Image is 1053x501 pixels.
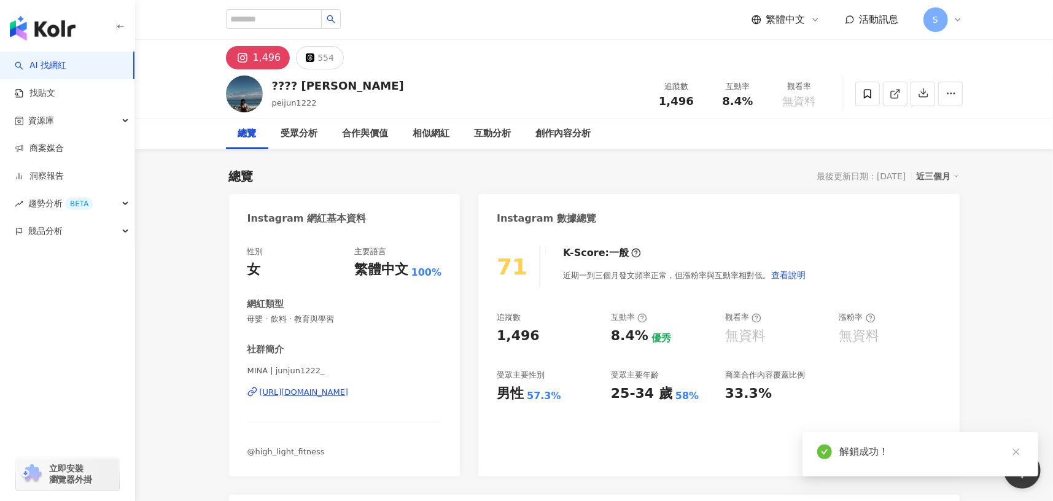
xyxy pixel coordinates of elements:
div: 相似網紅 [413,126,450,141]
div: 總覽 [229,168,254,185]
div: 57.3% [527,389,561,403]
div: Instagram 網紅基本資料 [247,212,367,225]
div: [URL][DOMAIN_NAME] [260,387,349,398]
div: 1,496 [497,327,540,346]
div: 追蹤數 [653,80,700,93]
span: 8.4% [723,95,753,107]
span: check-circle [817,445,832,459]
span: close [1012,448,1020,456]
div: 受眾主要性別 [497,370,545,381]
div: 追蹤數 [497,312,521,323]
span: 無資料 [783,95,816,107]
span: 查看說明 [771,270,806,280]
div: 71 [497,254,527,279]
a: [URL][DOMAIN_NAME] [247,387,442,398]
div: 受眾分析 [281,126,318,141]
span: MINA | junjun1222_ [247,365,442,376]
div: 優秀 [651,332,671,345]
span: 繁體中文 [766,13,806,26]
div: 繁體中文 [354,260,408,279]
div: 合作與價值 [343,126,389,141]
span: 資源庫 [28,107,54,134]
span: 母嬰 · 飲料 · 教育與學習 [247,314,442,325]
div: 受眾主要年齡 [611,370,659,381]
span: 1,496 [659,95,694,107]
div: 漲粉率 [839,312,876,323]
span: 100% [411,266,441,279]
span: 立即安裝 瀏覽器外掛 [49,463,92,485]
div: BETA [65,198,93,210]
span: rise [15,200,23,208]
div: 554 [317,49,334,66]
div: 觀看率 [725,312,761,323]
div: 33.3% [725,384,772,403]
div: 8.4% [611,327,648,346]
a: 找貼文 [15,87,55,99]
div: 男性 [497,384,524,403]
div: 58% [675,389,699,403]
button: 1,496 [226,46,290,69]
div: 觀看率 [776,80,823,93]
img: logo [10,16,76,41]
div: 互動率 [611,312,647,323]
div: 1,496 [253,49,281,66]
span: search [327,15,335,23]
div: 25-34 歲 [611,384,672,403]
div: 近期一到三個月發文頻率正常，但漲粉率與互動率相對低。 [563,263,806,287]
div: 無資料 [839,327,880,346]
img: chrome extension [20,464,44,484]
div: K-Score : [563,246,641,260]
button: 554 [296,46,344,69]
div: ???? [PERSON_NAME] [272,78,404,93]
div: 互動分析 [475,126,511,141]
div: 商業合作內容覆蓋比例 [725,370,805,381]
div: 最後更新日期：[DATE] [817,171,906,181]
img: KOL Avatar [226,76,263,112]
div: 女 [247,260,261,279]
div: 網紅類型 [247,298,284,311]
div: 解鎖成功！ [839,445,1024,459]
a: searchAI 找網紅 [15,60,66,72]
span: 活動訊息 [860,14,899,25]
button: 查看說明 [771,263,806,287]
a: 洞察報告 [15,170,64,182]
span: 趨勢分析 [28,190,93,217]
div: 性別 [247,246,263,257]
div: 主要語言 [354,246,386,257]
div: 一般 [609,246,629,260]
a: chrome extension立即安裝 瀏覽器外掛 [16,457,119,491]
span: S [933,13,938,26]
span: 競品分析 [28,217,63,245]
div: 無資料 [725,327,766,346]
div: 互動率 [715,80,761,93]
div: 近三個月 [917,168,960,184]
div: 社群簡介 [247,343,284,356]
a: 商案媒合 [15,142,64,155]
div: 總覽 [238,126,257,141]
div: 創作內容分析 [536,126,591,141]
span: peijun1222 [272,98,317,107]
span: @high_light_fitness [247,447,325,456]
div: Instagram 數據總覽 [497,212,596,225]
